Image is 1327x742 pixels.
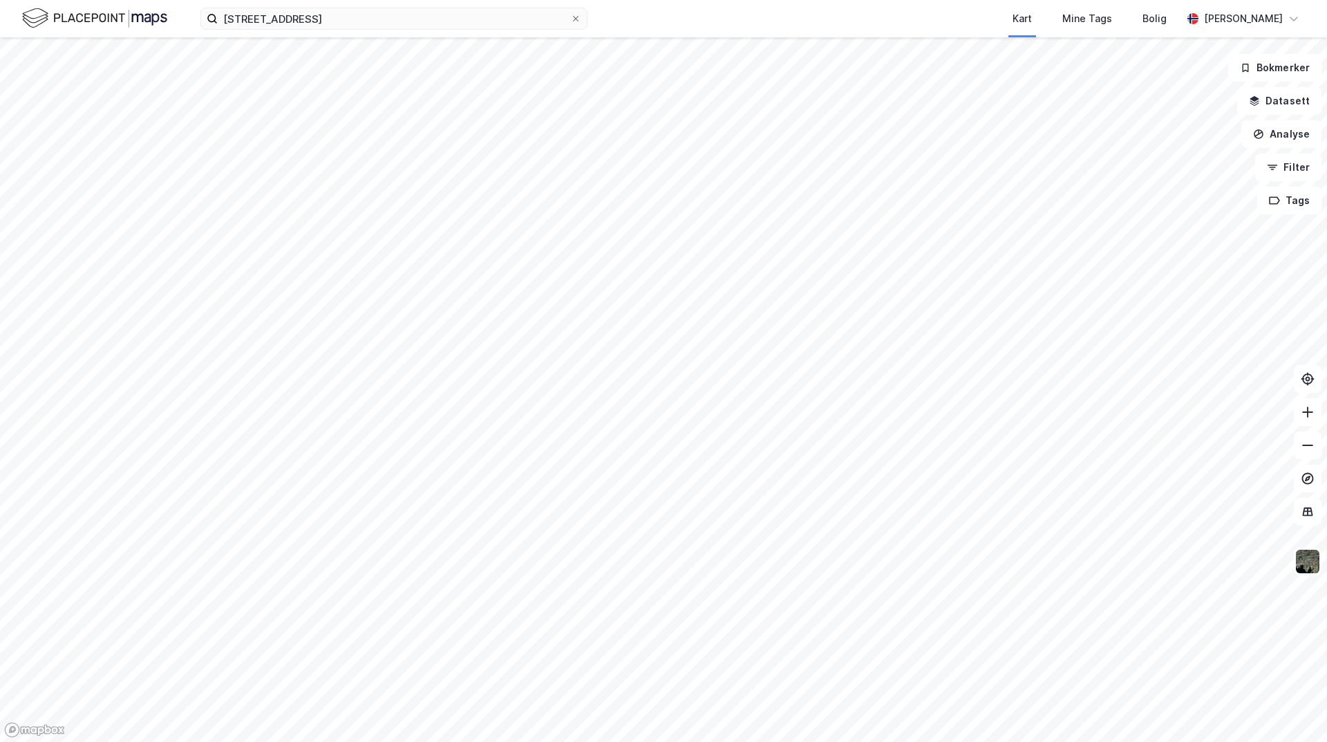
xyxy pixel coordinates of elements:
[1295,548,1321,575] img: 9k=
[1255,154,1321,181] button: Filter
[1258,676,1327,742] iframe: Chat Widget
[218,8,570,29] input: Søk på adresse, matrikkel, gårdeiere, leietakere eller personer
[22,6,167,30] img: logo.f888ab2527a4732fd821a326f86c7f29.svg
[1241,120,1321,148] button: Analyse
[1228,54,1321,82] button: Bokmerker
[1013,10,1032,27] div: Kart
[1204,10,1283,27] div: [PERSON_NAME]
[1257,187,1321,214] button: Tags
[1237,87,1321,115] button: Datasett
[1258,676,1327,742] div: Kontrollprogram for chat
[1142,10,1167,27] div: Bolig
[1062,10,1112,27] div: Mine Tags
[4,722,65,738] a: Mapbox homepage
